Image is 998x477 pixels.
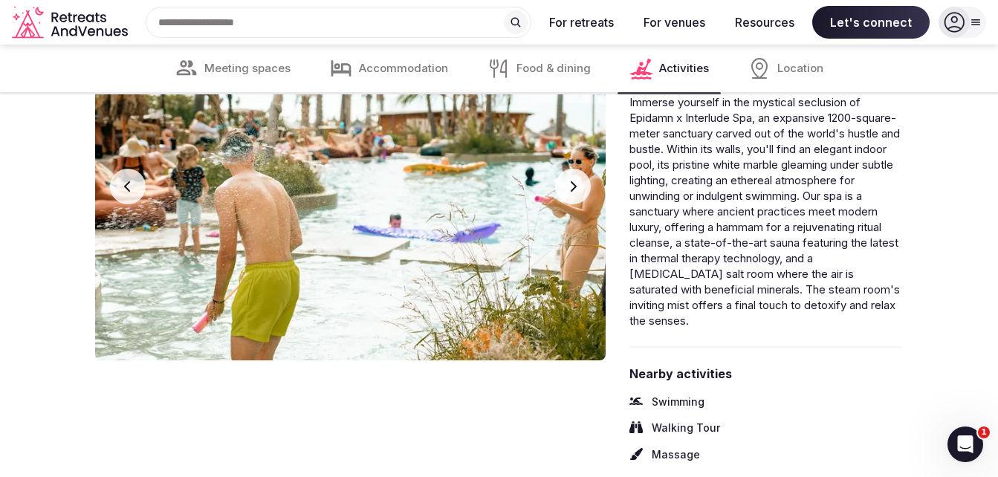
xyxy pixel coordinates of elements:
[12,6,131,39] svg: Retreats and Venues company logo
[978,426,990,438] span: 1
[360,341,365,345] button: Go to slide 3
[652,447,700,462] span: Massage
[95,13,606,360] img: Gallery image 2
[337,341,341,345] button: Go to slide 1
[629,95,900,328] span: Immerse yourself in the mystical seclusion of Epidamn x Interlude Spa, an expansive 1200-square-m...
[659,61,709,77] span: Activities
[777,61,823,77] span: Location
[204,61,291,77] span: Meeting spaces
[359,61,448,77] span: Accommodation
[346,340,355,346] button: Go to slide 2
[812,6,930,39] span: Let's connect
[516,61,591,77] span: Food & dining
[629,366,903,382] span: Nearby activities
[652,421,720,435] span: Walking Tour
[12,6,131,39] a: Visit the homepage
[632,6,717,39] button: For venues
[947,426,983,462] iframe: Intercom live chat
[723,6,806,39] button: Resources
[537,6,626,39] button: For retreats
[652,395,704,409] span: Swimming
